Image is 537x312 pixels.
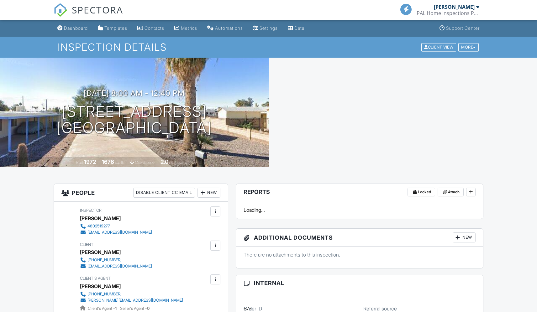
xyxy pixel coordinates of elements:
div: [PERSON_NAME] [80,247,121,257]
span: Client's Agent [80,276,111,281]
h3: People [54,184,228,202]
div: [PERSON_NAME] [434,4,475,10]
a: [EMAIL_ADDRESS][DOMAIN_NAME] [80,229,152,236]
strong: 0 [147,306,150,311]
div: Metrics [181,25,197,31]
a: [PERSON_NAME] [80,282,121,291]
a: [PHONE_NUMBER] [80,257,152,263]
div: [PERSON_NAME][EMAIL_ADDRESS][DOMAIN_NAME] [87,298,183,303]
div: [PHONE_NUMBER] [87,292,122,297]
h3: [DATE] 8:00 am - 12:40 pm [84,89,185,97]
span: bathrooms [169,160,187,165]
div: New [197,188,220,198]
div: 4802519277 [87,224,110,229]
span: Client [80,242,93,247]
a: [EMAIL_ADDRESS][DOMAIN_NAME] [80,263,152,269]
a: [PHONE_NUMBER] [80,291,183,297]
span: Seller's Agent - [120,306,150,311]
span: Inspector [80,208,102,213]
div: Contacts [145,25,164,31]
a: Templates [95,23,130,34]
div: [PERSON_NAME] [80,214,121,223]
span: crawlspace [135,160,155,165]
div: Automations [215,25,243,31]
span: Built [76,160,83,165]
a: Dashboard [55,23,90,34]
a: Support Center [437,23,482,34]
a: Metrics [172,23,200,34]
div: New [453,232,476,242]
p: There are no attachments to this inspection. [244,251,475,258]
a: Client View [421,44,458,49]
div: Client View [421,43,456,51]
a: Automations (Basic) [205,23,245,34]
img: The Best Home Inspection Software - Spectora [54,3,67,17]
div: [EMAIL_ADDRESS][DOMAIN_NAME] [87,230,152,235]
h3: Internal [236,275,483,291]
div: 1972 [84,159,96,165]
h3: Additional Documents [236,229,483,247]
a: Data [285,23,307,34]
span: sq. ft. [115,160,124,165]
div: PAL Home Inspections PLLC [417,10,479,16]
a: SPECTORA [54,8,123,22]
a: Settings [250,23,280,34]
h1: [STREET_ADDRESS] [GEOGRAPHIC_DATA] [56,103,212,137]
a: Contacts [135,23,167,34]
div: [EMAIL_ADDRESS][DOMAIN_NAME] [87,264,152,269]
a: 4802519277 [80,223,152,229]
div: Templates [104,25,127,31]
div: Settings [260,25,278,31]
div: Support Center [446,25,480,31]
div: [PHONE_NUMBER] [87,257,122,263]
div: 1676 [102,159,114,165]
div: Dashboard [64,25,88,31]
div: Disable Client CC Email [133,188,195,198]
div: Data [294,25,304,31]
h1: Inspection Details [58,42,479,53]
span: Client's Agent - [88,306,118,311]
label: Order ID [244,305,262,312]
div: 2.0 [161,159,168,165]
a: [PERSON_NAME][EMAIL_ADDRESS][DOMAIN_NAME] [80,297,183,304]
strong: 1 [115,306,117,311]
label: Referral source [363,305,397,312]
div: More [458,43,479,51]
span: SPECTORA [72,3,123,16]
